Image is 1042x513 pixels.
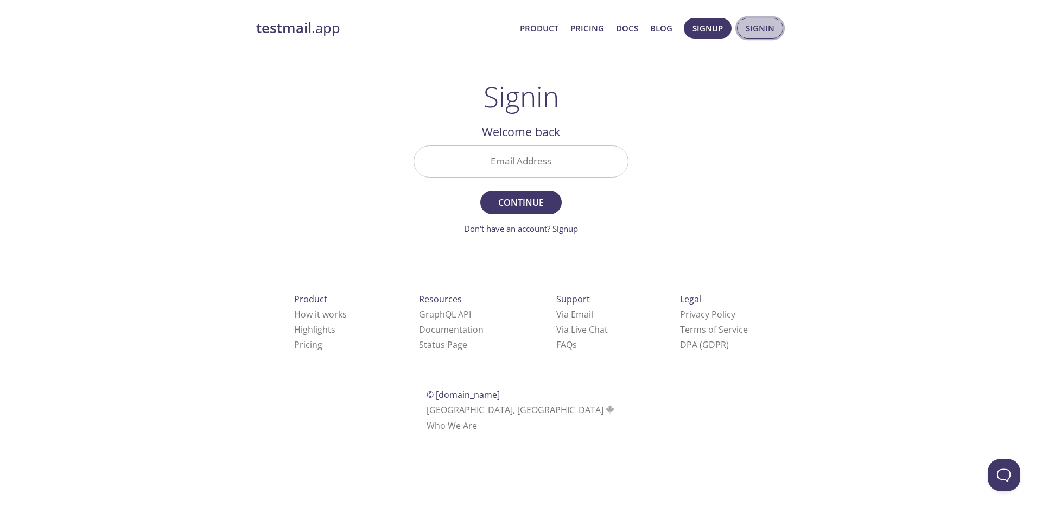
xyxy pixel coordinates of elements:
a: Terms of Service [680,324,748,335]
span: s [573,339,577,351]
a: testmail.app [256,19,511,37]
a: How it works [294,308,347,320]
button: Signup [684,18,732,39]
a: DPA (GDPR) [680,339,729,351]
a: Docs [616,21,638,35]
a: Status Page [419,339,467,351]
a: Via Email [556,308,593,320]
strong: testmail [256,18,312,37]
h2: Welcome back [414,123,628,141]
span: Signin [746,21,774,35]
span: Legal [680,293,701,305]
h1: Signin [484,80,559,113]
a: Via Live Chat [556,324,608,335]
a: Product [520,21,558,35]
a: Privacy Policy [680,308,735,320]
iframe: Help Scout Beacon - Open [988,459,1020,491]
span: Resources [419,293,462,305]
span: Product [294,293,327,305]
span: [GEOGRAPHIC_DATA], [GEOGRAPHIC_DATA] [427,404,616,416]
a: FAQ [556,339,577,351]
a: Documentation [419,324,484,335]
button: Continue [480,191,562,214]
a: Don't have an account? Signup [464,223,578,234]
a: Highlights [294,324,335,335]
span: Continue [492,195,550,210]
span: © [DOMAIN_NAME] [427,389,500,401]
button: Signin [737,18,783,39]
a: Pricing [570,21,604,35]
a: Pricing [294,339,322,351]
span: Signup [692,21,723,35]
span: Support [556,293,590,305]
a: Blog [650,21,672,35]
a: GraphQL API [419,308,471,320]
a: Who We Are [427,420,477,432]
